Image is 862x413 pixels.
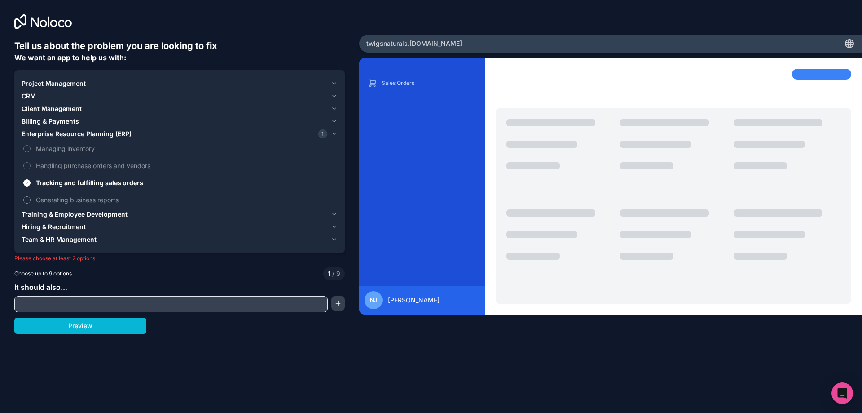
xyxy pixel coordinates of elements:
[22,102,338,115] button: Client Management
[22,79,86,88] span: Project Management
[330,269,340,278] span: 9
[36,178,336,187] span: Tracking and fulfilling sales orders
[22,140,338,208] div: Enterprise Resource Planning (ERP)1
[14,318,146,334] button: Preview
[366,39,462,48] span: twigsnaturals .[DOMAIN_NAME]
[23,196,31,204] button: Generating business reports
[23,162,31,169] button: Handling purchase orders and vendors
[36,144,336,153] span: Managing inventory
[366,76,478,279] div: scrollable content
[22,235,97,244] span: Team & HR Management
[22,77,338,90] button: Project Management
[22,117,79,126] span: Billing & Payments
[388,296,440,305] span: [PERSON_NAME]
[36,161,336,170] span: Handling purchase orders and vendors
[36,195,336,204] span: Generating business reports
[23,179,31,187] button: Tracking and fulfilling sales orders
[14,40,345,52] h6: Tell us about the problem you are looking to fix
[22,90,338,102] button: CRM
[22,210,128,219] span: Training & Employee Development
[14,270,72,278] span: Choose up to 9 options
[22,129,132,138] span: Enterprise Resource Planning (ERP)
[22,104,82,113] span: Client Management
[22,208,338,221] button: Training & Employee Development
[14,283,67,292] span: It should also...
[23,145,31,152] button: Managing inventory
[22,115,338,128] button: Billing & Payments
[22,221,338,233] button: Hiring & Recruitment
[382,80,476,87] p: Sales Orders
[328,269,330,278] span: 1
[22,92,36,101] span: CRM
[831,382,853,404] div: Open Intercom Messenger
[370,297,377,304] span: NJ
[318,129,327,138] span: 1
[14,255,345,262] p: Please choose at least 2 options
[22,233,338,246] button: Team & HR Management
[22,222,86,231] span: Hiring & Recruitment
[332,270,334,277] span: /
[22,128,338,140] button: Enterprise Resource Planning (ERP)1
[14,53,126,62] span: We want an app to help us with:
